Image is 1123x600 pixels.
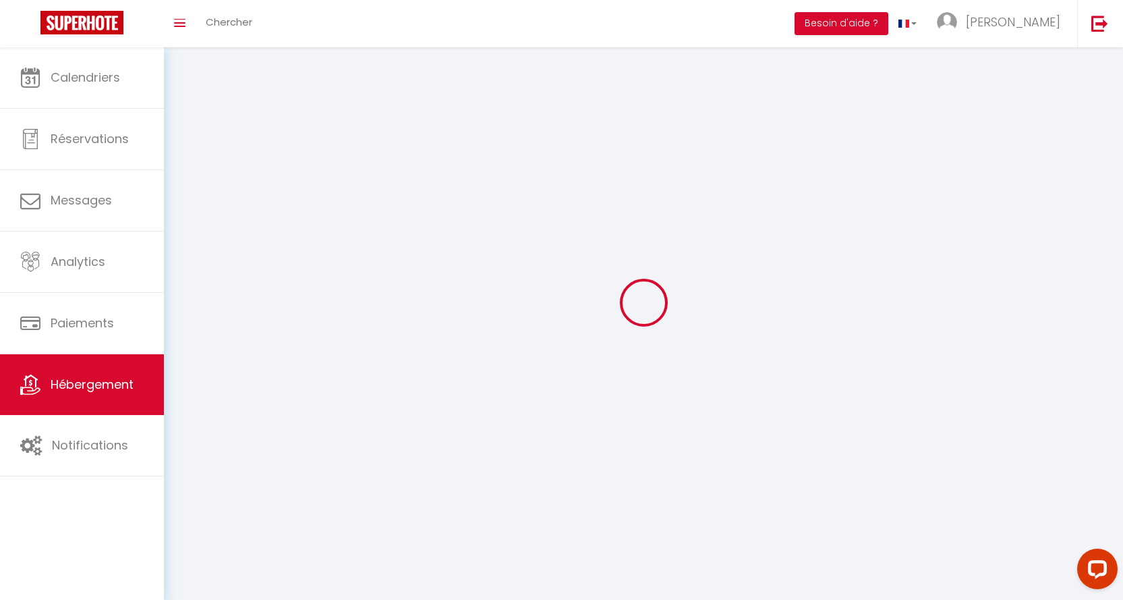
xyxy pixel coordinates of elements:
span: Calendriers [51,69,120,86]
iframe: LiveChat chat widget [1066,543,1123,600]
span: Chercher [206,15,252,29]
img: logout [1091,15,1108,32]
span: Notifications [52,437,128,454]
span: Paiements [51,315,114,331]
span: Messages [51,192,112,209]
span: [PERSON_NAME] [966,13,1060,30]
img: ... [937,12,957,32]
span: Réservations [51,130,129,147]
button: Besoin d'aide ? [795,12,888,35]
img: Super Booking [40,11,123,34]
span: Hébergement [51,376,134,393]
span: Analytics [51,253,105,270]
